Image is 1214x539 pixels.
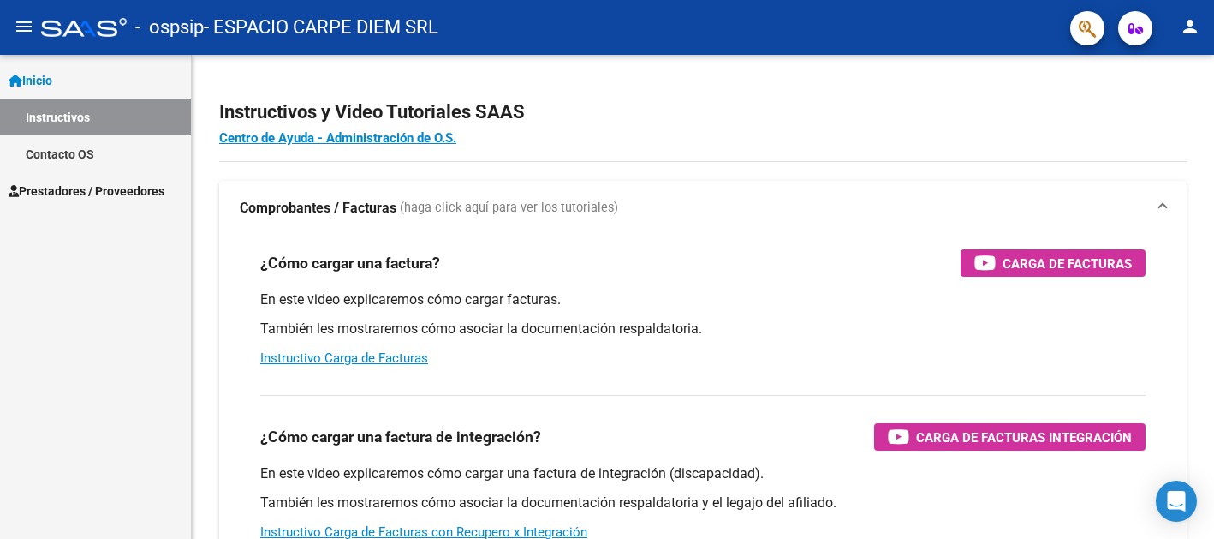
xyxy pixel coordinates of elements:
p: En este video explicaremos cómo cargar facturas. [260,290,1146,309]
button: Carga de Facturas [961,249,1146,277]
span: Inicio [9,71,52,90]
mat-expansion-panel-header: Comprobantes / Facturas (haga click aquí para ver los tutoriales) [219,181,1187,236]
h3: ¿Cómo cargar una factura de integración? [260,425,541,449]
strong: Comprobantes / Facturas [240,199,396,218]
button: Carga de Facturas Integración [874,423,1146,451]
p: En este video explicaremos cómo cargar una factura de integración (discapacidad). [260,464,1146,483]
h3: ¿Cómo cargar una factura? [260,251,440,275]
span: - ospsip [135,9,204,46]
span: - ESPACIO CARPE DIEM SRL [204,9,438,46]
h2: Instructivos y Video Tutoriales SAAS [219,96,1187,129]
p: También les mostraremos cómo asociar la documentación respaldatoria y el legajo del afiliado. [260,494,1146,512]
span: Prestadores / Proveedores [9,182,164,201]
a: Centro de Ayuda - Administración de O.S. [219,130,456,146]
mat-icon: person [1180,16,1200,37]
p: También les mostraremos cómo asociar la documentación respaldatoria. [260,320,1146,338]
mat-icon: menu [14,16,34,37]
span: Carga de Facturas [1003,253,1132,274]
span: (haga click aquí para ver los tutoriales) [400,199,618,218]
a: Instructivo Carga de Facturas [260,350,428,366]
span: Carga de Facturas Integración [916,427,1132,448]
div: Open Intercom Messenger [1156,481,1197,522]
